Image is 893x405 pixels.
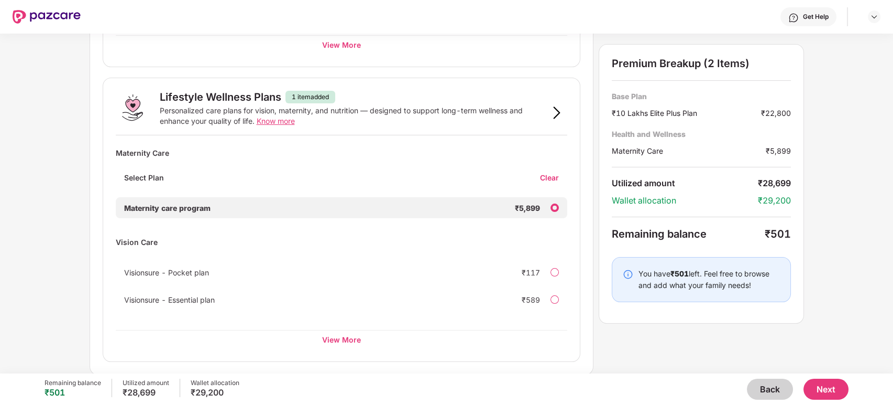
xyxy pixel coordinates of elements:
div: Base Plan [612,91,791,101]
div: ₹22,800 [761,108,791,119]
div: ₹29,200 [191,387,239,398]
div: Select Plan [116,173,172,191]
div: ₹5,899 [766,145,791,156]
img: Lifestyle Wellness Plans [116,91,149,124]
div: Wallet allocation [191,379,239,387]
img: New Pazcare Logo [13,10,81,24]
button: Next [803,379,848,400]
div: Maternity Care [612,145,766,156]
div: Remaining balance [45,379,101,387]
span: Visionsure - Pocket plan [124,268,209,277]
div: View More [116,35,567,54]
img: svg+xml;base64,PHN2ZyBpZD0iSGVscC0zMngzMiIgeG1sbnM9Imh0dHA6Ly93d3cudzMub3JnLzIwMDAvc3ZnIiB3aWR0aD... [788,13,799,23]
div: ₹589 [522,295,540,304]
div: ₹28,699 [123,387,169,398]
img: svg+xml;base64,PHN2ZyBpZD0iRHJvcGRvd24tMzJ4MzIiIHhtbG5zPSJodHRwOi8vd3d3LnczLm9yZy8yMDAwL3N2ZyIgd2... [870,13,878,21]
div: ₹10 Lakhs Elite Plus Plan [612,108,761,119]
div: ₹117 [522,268,540,277]
div: Maternity Care [116,144,567,162]
div: Clear [540,173,567,183]
div: Personalized care plans for vision, maternity, and nutrition — designed to support long-term well... [160,105,546,126]
div: Utilized amount [612,178,758,189]
div: Lifestyle Wellness Plans [160,91,281,103]
div: View More [116,330,567,349]
div: 1 item added [285,91,335,103]
div: Utilized amount [123,379,169,387]
span: Visionsure - Essential plan [124,295,215,304]
div: Vision Care [116,233,567,251]
div: Wallet allocation [612,195,758,206]
div: ₹29,200 [758,195,791,206]
div: ₹501 [45,387,101,398]
div: ₹28,699 [758,178,791,189]
div: You have left. Feel free to browse and add what your family needs! [638,268,780,291]
div: ₹501 [765,228,791,240]
div: Health and Wellness [612,129,791,139]
span: Know more [257,116,295,125]
img: svg+xml;base64,PHN2ZyB3aWR0aD0iOSIgaGVpZ2h0PSIxNiIgdmlld0JveD0iMCAwIDkgMTYiIGZpbGw9Im5vbmUiIHhtbG... [550,106,563,119]
span: Maternity care program [124,204,211,212]
div: Remaining balance [612,228,765,240]
div: Get Help [803,13,829,21]
img: svg+xml;base64,PHN2ZyBpZD0iSW5mby0yMHgyMCIgeG1sbnM9Imh0dHA6Ly93d3cudzMub3JnLzIwMDAvc3ZnIiB3aWR0aD... [623,269,633,280]
div: ₹5,899 [515,204,540,212]
div: Premium Breakup (2 Items) [612,57,791,70]
b: ₹501 [670,269,689,278]
button: Back [747,379,793,400]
